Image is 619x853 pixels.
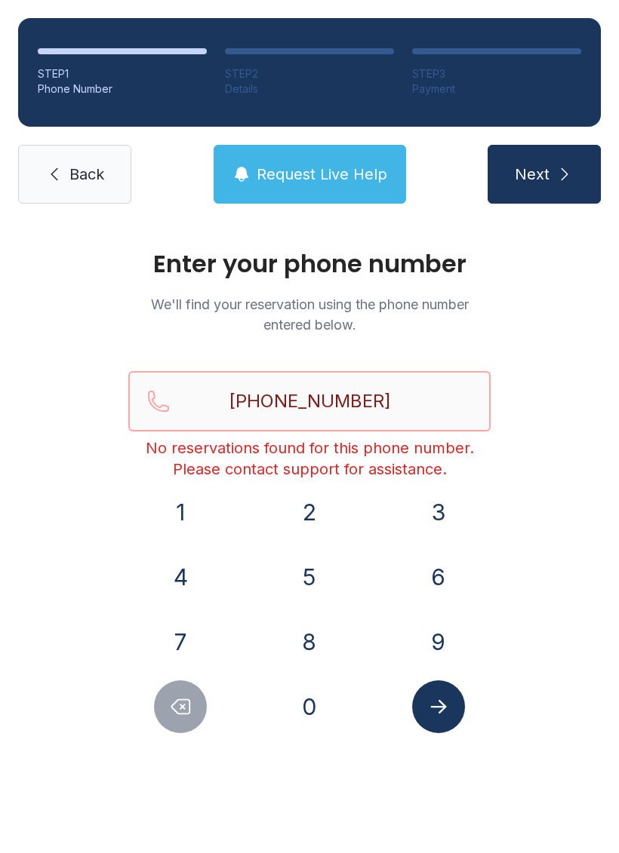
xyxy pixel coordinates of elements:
div: STEP 1 [38,66,207,81]
button: Delete number [154,680,207,733]
button: 8 [283,615,336,668]
button: 1 [154,486,207,538]
h1: Enter your phone number [128,252,491,276]
div: No reservations found for this phone number. Please contact support for assistance. [128,437,491,480]
span: Request Live Help [257,164,387,185]
button: 9 [412,615,465,668]
button: 0 [283,680,336,733]
div: Payment [412,81,581,97]
span: Next [515,164,550,185]
div: STEP 2 [225,66,394,81]
div: Details [225,81,394,97]
button: 3 [412,486,465,538]
button: 6 [412,551,465,603]
button: Submit lookup form [412,680,465,733]
button: 4 [154,551,207,603]
button: 5 [283,551,336,603]
button: 2 [283,486,336,538]
p: We'll find your reservation using the phone number entered below. [128,294,491,335]
div: STEP 3 [412,66,581,81]
button: 7 [154,615,207,668]
span: Back [69,164,104,185]
div: Phone Number [38,81,207,97]
input: Reservation phone number [128,371,491,431]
